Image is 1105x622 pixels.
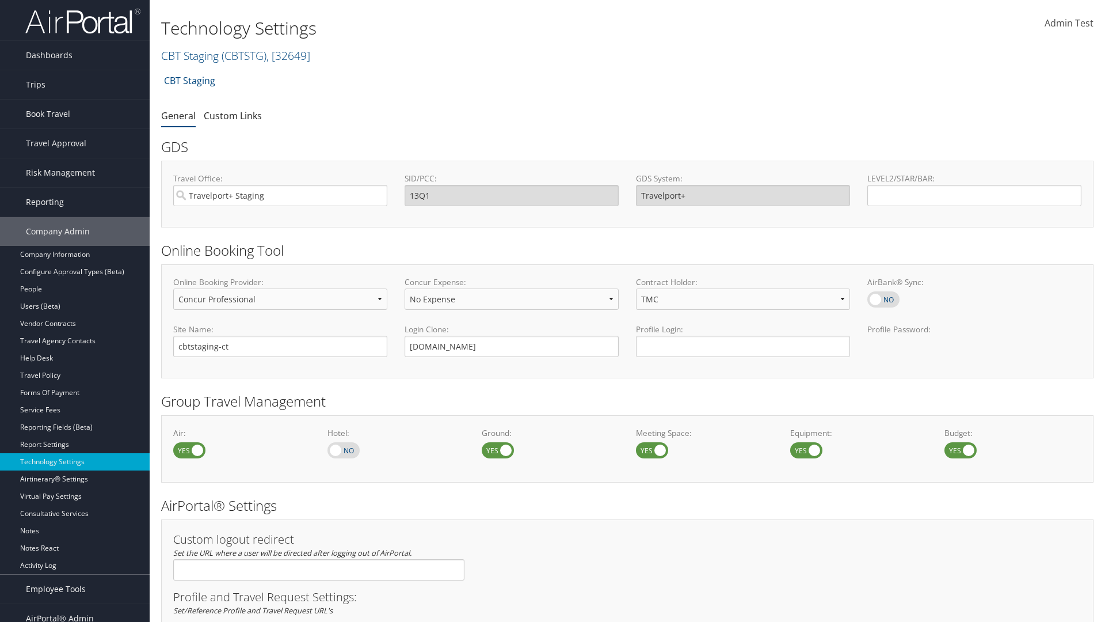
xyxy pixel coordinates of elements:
span: Book Travel [26,100,70,128]
span: ( CBTSTG ) [222,48,266,63]
span: Travel Approval [26,129,86,158]
h2: GDS [161,137,1085,157]
label: Air: [173,427,310,439]
label: LEVEL2/STAR/BAR: [867,173,1081,184]
label: Contract Holder: [636,276,850,288]
label: Login Clone: [405,324,619,335]
label: Ground: [482,427,619,439]
span: Reporting [26,188,64,217]
label: Hotel: [327,427,464,439]
a: Admin Test [1045,6,1093,41]
h2: AirPortal® Settings [161,496,1093,515]
span: Dashboards [26,41,73,70]
label: SID/PCC: [405,173,619,184]
span: , [ 32649 ] [266,48,310,63]
label: Online Booking Provider: [173,276,387,288]
a: General [161,109,196,122]
h1: Technology Settings [161,16,783,40]
label: Budget: [944,427,1081,439]
label: Equipment: [790,427,927,439]
label: GDS System: [636,173,850,184]
label: Travel Office: [173,173,387,184]
label: Concur Expense: [405,276,619,288]
label: Profile Login: [636,324,850,356]
span: Employee Tools [26,575,86,604]
h3: Profile and Travel Request Settings: [173,591,1081,603]
a: CBT Staging [161,48,310,63]
span: Risk Management [26,158,95,187]
label: Profile Password: [867,324,1081,356]
h2: Group Travel Management [161,392,1093,411]
label: AirBank® Sync: [867,276,1081,288]
em: Set the URL where a user will be directed after logging out of AirPortal. [173,548,411,558]
em: Set/Reference Profile and Travel Request URL's [173,605,333,616]
h2: Online Booking Tool [161,241,1093,260]
span: Admin Test [1045,17,1093,29]
label: Meeting Space: [636,427,773,439]
a: Custom Links [204,109,262,122]
label: AirBank® Sync [867,291,900,308]
span: Company Admin [26,217,90,246]
h3: Custom logout redirect [173,534,464,545]
img: airportal-logo.png [25,7,140,35]
a: CBT Staging [164,69,215,92]
input: Profile Login: [636,336,850,357]
label: Site Name: [173,324,387,335]
span: Trips [26,70,45,99]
